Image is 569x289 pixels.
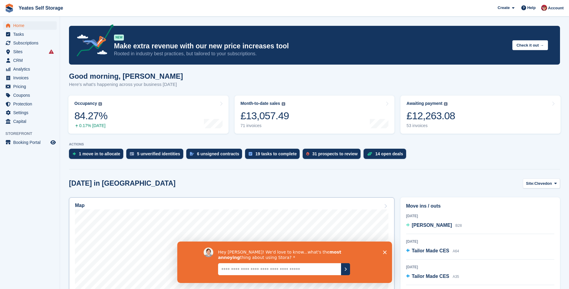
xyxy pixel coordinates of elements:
a: menu [3,82,57,91]
div: Awaiting payment [406,101,442,106]
a: menu [3,108,57,117]
div: 53 invoices [406,123,455,128]
i: Smart entry sync failures have occurred [49,49,54,54]
div: £13,057.49 [241,110,289,122]
span: Tasks [13,30,49,38]
span: Booking Portal [13,138,49,147]
div: Month-to-date sales [241,101,280,106]
h2: Move ins / outs [406,202,554,210]
span: Subscriptions [13,39,49,47]
a: Awaiting payment £12,263.08 53 invoices [400,96,561,134]
a: menu [3,100,57,108]
div: [DATE] [406,264,554,270]
p: Make extra revenue with our new price increases tool [114,42,508,50]
a: 14 open deals [364,149,409,162]
img: icon-info-grey-7440780725fd019a000dd9b08b2336e03edf1995a4989e88bcd33f0948082b44.svg [98,102,102,106]
span: Sites [13,47,49,56]
span: Create [498,5,510,11]
a: 1 move in to allocate [69,149,126,162]
div: 1 move in to allocate [79,151,120,156]
div: 0.17% [DATE] [74,123,107,128]
span: Storefront [5,131,60,137]
a: menu [3,56,57,65]
span: Analytics [13,65,49,73]
div: £12,263.08 [406,110,455,122]
div: 5 unverified identities [137,151,180,156]
img: verify_identity-adf6edd0f0f0b5bbfe63781bf79b02c33cf7c696d77639b501bdc392416b5a36.svg [130,152,134,156]
a: menu [3,21,57,30]
span: Pricing [13,82,49,91]
a: menu [3,74,57,82]
a: Tailor Made CES A64 [406,247,459,255]
div: [DATE] [406,239,554,244]
img: prospect-51fa495bee0391a8d652442698ab0144808aea92771e9ea1ae160a38d050c398.svg [306,152,309,156]
span: Tailor Made CES [412,248,449,253]
span: Tailor Made CES [412,274,449,279]
img: price-adjustments-announcement-icon-8257ccfd72463d97f412b2fc003d46551f7dbcb40ab6d574587a9cd5c0d94... [72,24,114,59]
span: Coupons [13,91,49,99]
a: 19 tasks to complete [245,149,303,162]
img: stora-icon-8386f47178a22dfd0bd8f6a31ec36ba5ce8667c1dd55bd0f319d3a0aa187defe.svg [5,4,14,13]
a: menu [3,65,57,73]
a: menu [3,117,57,126]
div: NEW [114,35,124,41]
p: ACTIONS [69,142,560,146]
a: menu [3,39,57,47]
span: Protection [13,100,49,108]
img: icon-info-grey-7440780725fd019a000dd9b08b2336e03edf1995a4989e88bcd33f0948082b44.svg [444,102,448,106]
img: contract_signature_icon-13c848040528278c33f63329250d36e43548de30e8caae1d1a13099fd9432cc5.svg [190,152,194,156]
span: A64 [453,249,459,253]
a: Tailor Made CES A35 [406,273,459,281]
div: 14 open deals [375,151,403,156]
span: Account [548,5,564,11]
div: 19 tasks to complete [255,151,297,156]
span: A35 [453,275,459,279]
div: 31 prospects to review [312,151,358,156]
a: Yeates Self Storage [16,3,66,13]
h1: Good morning, [PERSON_NAME] [69,72,183,80]
p: Rooted in industry best practices, but tailored to your subscriptions. [114,50,508,57]
div: Occupancy [74,101,97,106]
img: Wendie Tanner [541,5,547,11]
a: menu [3,138,57,147]
span: Help [527,5,536,11]
a: Month-to-date sales £13,057.49 71 invoices [235,96,395,134]
span: Clevedon [535,181,552,187]
h2: [DATE] in [GEOGRAPHIC_DATA] [69,179,175,187]
a: menu [3,30,57,38]
p: Here's what's happening across your business [DATE] [69,81,183,88]
span: CRM [13,56,49,65]
div: 71 invoices [241,123,289,128]
a: 6 unsigned contracts [186,149,245,162]
span: Invoices [13,74,49,82]
a: [PERSON_NAME] B28 [406,222,462,230]
span: Settings [13,108,49,117]
div: 84.27% [74,110,107,122]
button: Site: Clevedon [523,178,560,188]
span: [PERSON_NAME] [412,223,452,228]
span: B28 [455,224,462,228]
a: Preview store [49,139,57,146]
a: 5 unverified identities [126,149,186,162]
h2: Map [75,203,85,208]
div: [DATE] [406,213,554,219]
img: task-75834270c22a3079a89374b754ae025e5fb1db73e45f91037f5363f120a921f8.svg [249,152,252,156]
img: deal-1b604bf984904fb50ccaf53a9ad4b4a5d6e5aea283cecdc64d6e3604feb123c2.svg [367,152,372,156]
a: menu [3,91,57,99]
span: Home [13,21,49,30]
a: menu [3,47,57,56]
span: Site: [526,181,535,187]
img: icon-info-grey-7440780725fd019a000dd9b08b2336e03edf1995a4989e88bcd33f0948082b44.svg [282,102,285,106]
img: move_ins_to_allocate_icon-fdf77a2bb77ea45bf5b3d319d69a93e2d87916cf1d5bf7949dd705db3b84f3ca.svg [73,152,76,156]
iframe: Survey by David from Stora [177,242,392,283]
span: Capital [13,117,49,126]
a: 31 prospects to review [303,149,364,162]
a: Occupancy 84.27% 0.17% [DATE] [68,96,229,134]
button: Check it out → [512,40,548,50]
